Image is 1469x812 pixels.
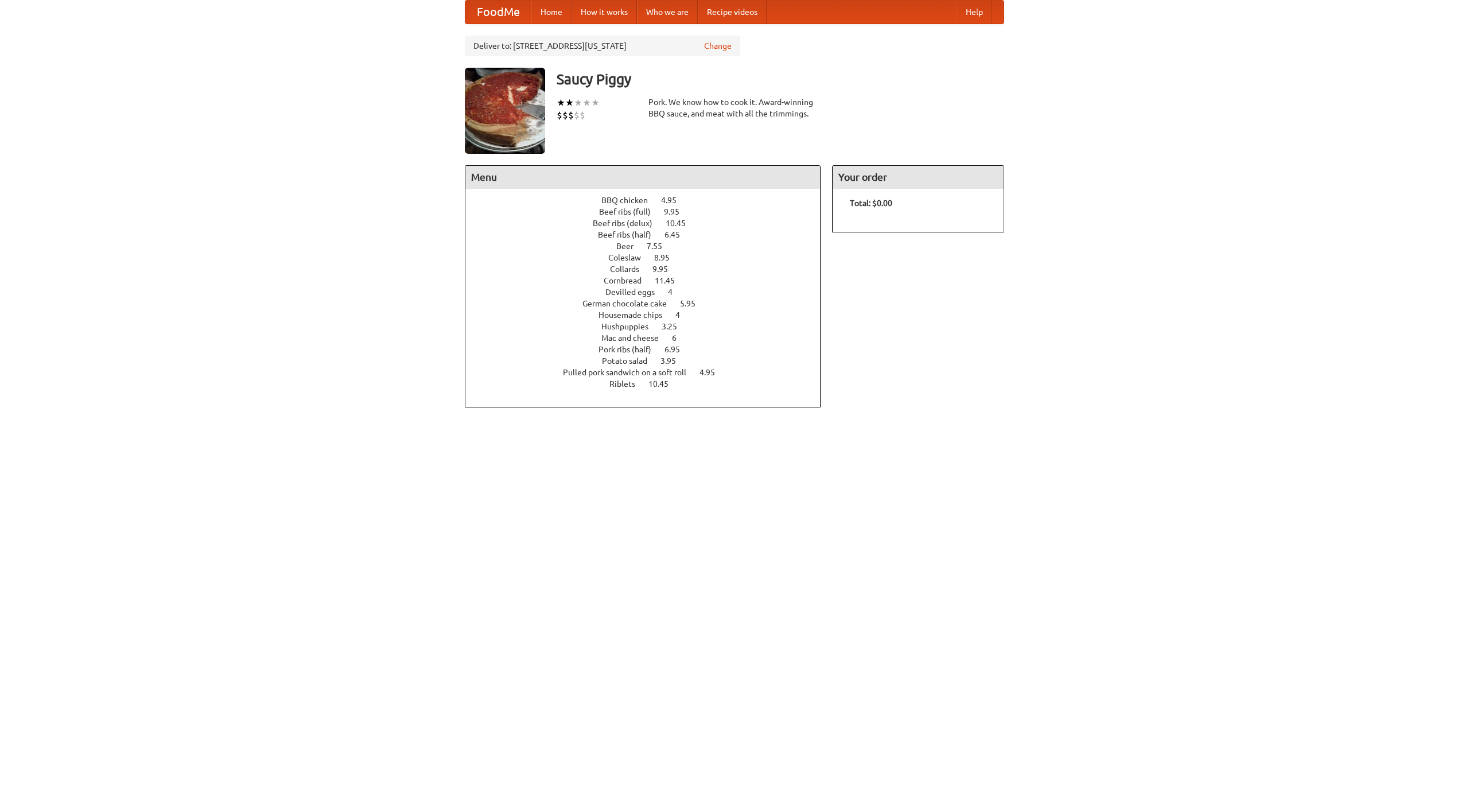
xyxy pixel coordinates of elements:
span: Mac and cheese [601,333,670,343]
a: Devilled eggs 4 [605,287,694,297]
b: Total: $0.00 [850,199,892,208]
li: $ [568,109,574,122]
a: BBQ chicken 4.95 [601,196,698,205]
span: 3.25 [662,322,689,331]
span: 7.55 [647,242,674,251]
a: Beef ribs (full) 9.95 [599,207,701,216]
span: Riblets [609,379,647,388]
span: 3.95 [660,356,687,366]
a: Beef ribs (delux) 10.45 [593,219,707,228]
li: ★ [574,96,582,109]
span: Beef ribs (full) [599,207,662,216]
span: 6 [672,333,688,343]
li: $ [580,109,585,122]
li: $ [574,109,580,122]
span: Cornbread [604,276,653,285]
span: BBQ chicken [601,196,659,205]
span: 4 [675,310,691,320]
span: 9.95 [664,207,691,216]
li: ★ [557,96,565,109]
span: 9.95 [652,265,679,274]
h4: Your order [833,166,1004,189]
a: Hushpuppies 3.25 [601,322,698,331]
a: Pulled pork sandwich on a soft roll 4.95 [563,368,736,377]
span: 4.95 [699,368,726,377]
a: Collards 9.95 [610,265,689,274]
a: FoodMe [465,1,531,24]
span: 6.95 [664,345,691,354]
span: Pork ribs (half) [599,345,663,354]
span: Beef ribs (half) [598,230,663,239]
span: 8.95 [654,253,681,262]
a: Cornbread 11.45 [604,276,696,285]
a: Recipe videos [698,1,767,24]
a: Beer 7.55 [616,242,683,251]
a: How it works [572,1,637,24]
li: ★ [582,96,591,109]
span: Beef ribs (delux) [593,219,664,228]
a: Change [704,40,732,52]
span: 4.95 [661,196,688,205]
span: 11.45 [655,276,686,285]
a: Riblets 10.45 [609,379,690,388]
span: 10.45 [666,219,697,228]
div: Pork. We know how to cook it. Award-winning BBQ sauce, and meat with all the trimmings. [648,96,821,119]
span: 6.45 [664,230,691,239]
span: Collards [610,265,651,274]
span: 5.95 [680,299,707,308]
a: German chocolate cake 5.95 [582,299,717,308]
div: Deliver to: [STREET_ADDRESS][US_STATE] [465,36,740,56]
a: Coleslaw 8.95 [608,253,691,262]
a: Who we are [637,1,698,24]
span: Beer [616,242,645,251]
li: ★ [591,96,600,109]
span: 10.45 [648,379,680,388]
span: Potato salad [602,356,659,366]
li: $ [562,109,568,122]
li: $ [557,109,562,122]
a: Help [957,1,992,24]
span: Hushpuppies [601,322,660,331]
img: angular.jpg [465,68,545,154]
li: ★ [565,96,574,109]
span: Housemade chips [599,310,674,320]
a: Pork ribs (half) 6.95 [599,345,701,354]
span: German chocolate cake [582,299,678,308]
span: Pulled pork sandwich on a soft roll [563,368,698,377]
a: Housemade chips 4 [599,310,701,320]
a: Beef ribs (half) 6.45 [598,230,701,239]
a: Home [531,1,572,24]
h3: Saucy Piggy [557,68,1004,91]
span: 4 [668,287,684,297]
a: Mac and cheese 6 [601,333,698,343]
a: Potato salad 3.95 [602,356,697,366]
span: Coleslaw [608,253,652,262]
h4: Menu [465,166,820,189]
span: Devilled eggs [605,287,666,297]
